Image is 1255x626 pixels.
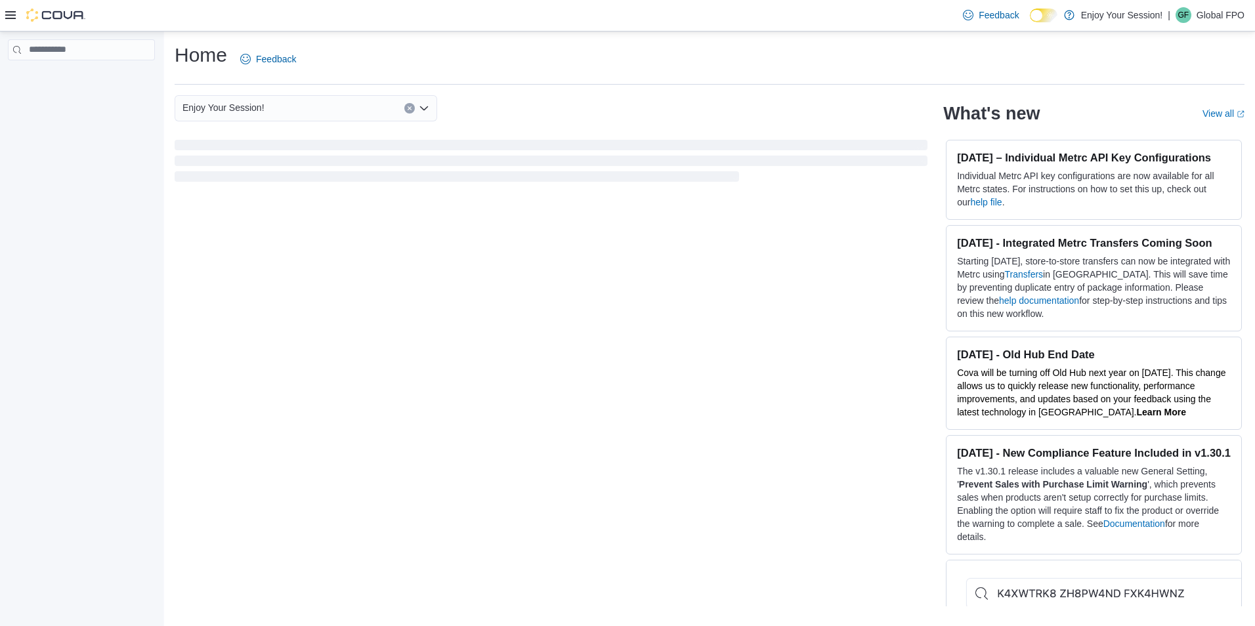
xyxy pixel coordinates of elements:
span: Dark Mode [1030,22,1031,23]
p: Starting [DATE], store-to-store transfers can now be integrated with Metrc using in [GEOGRAPHIC_D... [957,255,1231,320]
h3: [DATE] - Integrated Metrc Transfers Coming Soon [957,236,1231,249]
input: Dark Mode [1030,9,1057,22]
a: Transfers [1005,269,1044,280]
h2: What's new [943,103,1040,124]
span: GF [1178,7,1189,23]
h3: [DATE] – Individual Metrc API Key Configurations [957,151,1231,164]
button: Open list of options [419,103,429,114]
a: View allExternal link [1202,108,1244,119]
p: | [1168,7,1170,23]
span: Cova will be turning off Old Hub next year on [DATE]. This change allows us to quickly release ne... [957,367,1225,417]
span: Loading [175,142,927,184]
a: help file [970,197,1002,207]
a: Documentation [1103,518,1165,529]
div: Global FPO [1176,7,1191,23]
strong: Prevent Sales with Purchase Limit Warning [959,479,1147,490]
a: Feedback [958,2,1024,28]
p: Global FPO [1197,7,1244,23]
span: Feedback [256,52,296,66]
h3: [DATE] - New Compliance Feature Included in v1.30.1 [957,446,1231,459]
svg: External link [1237,110,1244,118]
img: Cova [26,9,85,22]
h1: Home [175,42,227,68]
p: Individual Metrc API key configurations are now available for all Metrc states. For instructions ... [957,169,1231,209]
p: The v1.30.1 release includes a valuable new General Setting, ' ', which prevents sales when produ... [957,465,1231,543]
button: Clear input [404,103,415,114]
a: Learn More [1137,407,1186,417]
a: Feedback [235,46,301,72]
h3: [DATE] - Old Hub End Date [957,348,1231,361]
a: help documentation [999,295,1079,306]
span: Enjoy Your Session! [182,100,265,115]
p: Enjoy Your Session! [1081,7,1163,23]
span: Feedback [979,9,1019,22]
nav: Complex example [8,63,155,94]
